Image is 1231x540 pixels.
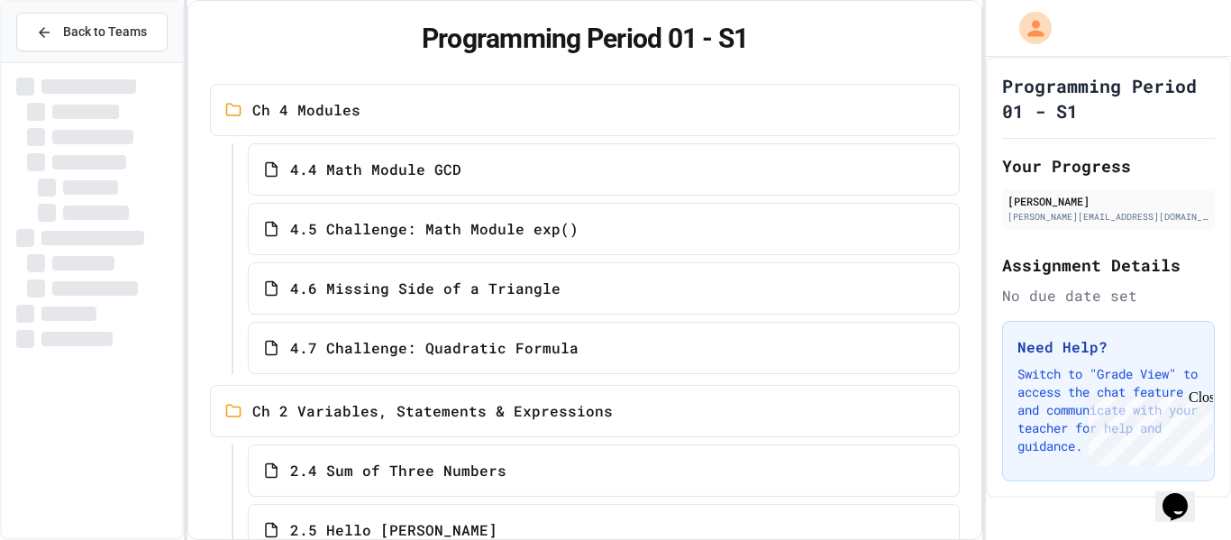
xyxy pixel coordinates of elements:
[248,444,961,497] a: 2.4 Sum of Three Numbers
[210,23,961,55] h1: Programming Period 01 - S1
[1017,365,1199,455] p: Switch to "Grade View" to access the chat feature and communicate with your teacher for help and ...
[248,143,961,196] a: 4.4 Math Module GCD
[290,218,579,240] span: 4.5 Challenge: Math Module exp()
[63,23,147,41] span: Back to Teams
[7,7,124,114] div: Chat with us now!Close
[1017,336,1199,358] h3: Need Help?
[290,159,461,180] span: 4.4 Math Module GCD
[1002,73,1215,124] h1: Programming Period 01 - S1
[16,13,168,51] button: Back to Teams
[1000,7,1056,49] div: My Account
[1155,468,1213,522] iframe: chat widget
[252,400,613,422] span: Ch 2 Variables, Statements & Expressions
[1008,210,1209,224] div: [PERSON_NAME][EMAIL_ADDRESS][DOMAIN_NAME]
[1008,193,1209,209] div: [PERSON_NAME]
[1002,285,1215,307] div: No due date set
[290,278,561,299] span: 4.6 Missing Side of a Triangle
[252,99,360,121] span: Ch 4 Modules
[248,262,961,315] a: 4.6 Missing Side of a Triangle
[1002,252,1215,278] h2: Assignment Details
[290,337,579,359] span: 4.7 Challenge: Quadratic Formula
[248,203,961,255] a: 4.5 Challenge: Math Module exp()
[248,322,961,374] a: 4.7 Challenge: Quadratic Formula
[1002,153,1215,178] h2: Your Progress
[290,460,506,481] span: 2.4 Sum of Three Numbers
[1081,389,1213,466] iframe: chat widget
